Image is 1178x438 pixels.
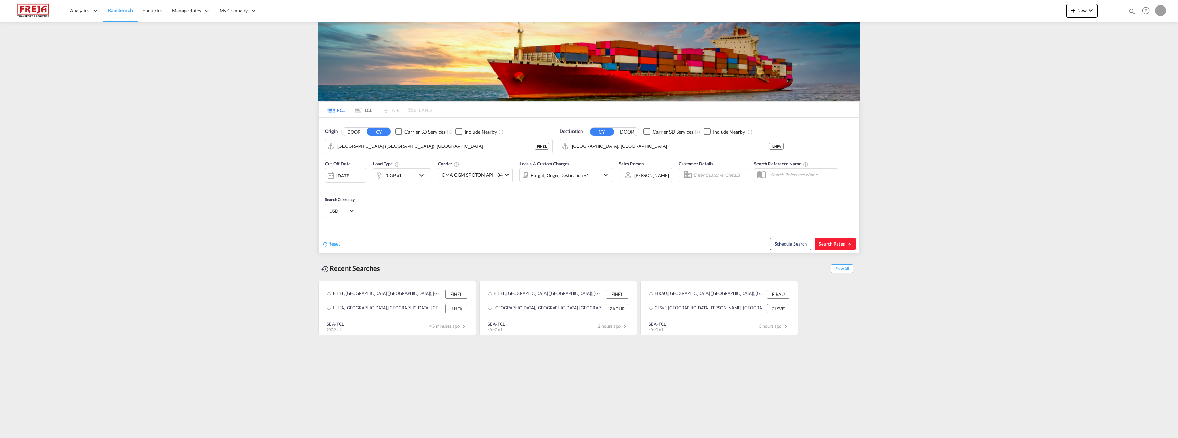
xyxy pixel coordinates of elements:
span: Enquiries [142,8,162,13]
recent-search-card: FIHEL, [GEOGRAPHIC_DATA] ([GEOGRAPHIC_DATA]), [GEOGRAPHIC_DATA], [GEOGRAPHIC_DATA], [GEOGRAPHIC_D... [479,281,637,335]
span: My Company [220,7,248,14]
div: 20GP x1icon-chevron-down [373,168,431,182]
div: SEA-FCL [649,321,666,327]
span: Help [1140,5,1152,16]
div: SEA-FCL [327,321,344,327]
md-icon: Your search will be saved by the below given name [803,162,809,167]
md-icon: icon-chevron-down [417,171,429,179]
md-icon: Unchecked: Ignores neighbouring ports when fetching rates.Checked : Includes neighbouring ports w... [747,129,753,135]
div: icon-magnify [1128,8,1136,18]
div: Include Nearby [465,128,497,135]
div: ILHFA [445,304,467,313]
div: CLSVE, San Vicente, BI, Chile, South America, Americas [649,304,765,313]
md-icon: icon-refresh [322,241,328,247]
md-checkbox: Checkbox No Ink [455,128,497,135]
button: Note: By default Schedule search will only considerorigin ports, destination ports and cut off da... [770,238,811,250]
md-icon: icon-information-outline [394,162,400,167]
div: J [1155,5,1166,16]
div: ZADUR, Durban, South Africa, Southern Africa, Africa [488,304,604,313]
span: Show All [831,264,853,273]
div: ILHFA [769,143,784,150]
md-select: Sales Person: Jarkko Lamminpaa [634,170,670,180]
recent-search-card: FIRAU, [GEOGRAPHIC_DATA] ([GEOGRAPHIC_DATA]), [GEOGRAPHIC_DATA], [GEOGRAPHIC_DATA], [GEOGRAPHIC_D... [640,281,798,335]
img: LCL+%26+FCL+BACKGROUND.png [318,22,860,101]
div: [PERSON_NAME] [634,173,669,178]
span: 40HC x 1 [488,327,502,332]
span: Reset [328,241,340,247]
md-icon: Unchecked: Search for CY (Container Yard) services for all selected carriers.Checked : Search for... [695,129,700,135]
span: Origin [325,128,337,135]
div: FIRAU, Raumo (Rauma), Finland, Northern Europe, Europe [649,290,765,299]
span: 20GP x 1 [327,327,341,332]
md-icon: icon-chevron-down [602,171,610,179]
md-tab-item: FCL [322,102,350,117]
md-checkbox: Checkbox No Ink [395,128,445,135]
span: Customer Details [679,161,713,166]
button: DOOR [615,128,639,136]
md-pagination-wrapper: Use the left and right arrow keys to navigate between tabs [322,102,432,117]
span: 2 hours ago [598,323,629,329]
span: Locals & Custom Charges [519,161,569,166]
span: Rate Search [108,7,133,13]
div: FIRAU [767,290,789,299]
md-checkbox: Checkbox No Ink [704,128,745,135]
input: Search by Port [572,141,769,151]
md-datepicker: Select [325,182,330,191]
md-icon: icon-plus 400-fg [1069,6,1077,14]
div: [DATE] [325,168,366,183]
recent-search-card: FIHEL, [GEOGRAPHIC_DATA] ([GEOGRAPHIC_DATA]), [GEOGRAPHIC_DATA], [GEOGRAPHIC_DATA], [GEOGRAPHIC_D... [318,281,476,335]
md-icon: Unchecked: Ignores neighbouring ports when fetching rates.Checked : Includes neighbouring ports w... [498,129,504,135]
div: [DATE] [336,173,350,179]
md-icon: icon-chevron-right [781,322,790,330]
span: 3 hours ago [759,323,790,329]
div: FIHEL [445,290,467,299]
div: 20GP x1 [384,171,402,180]
md-icon: icon-magnify [1128,8,1136,15]
div: Freight Origin Destination Factory Stuffing [531,171,589,180]
div: Origin DOOR CY Checkbox No InkUnchecked: Search for CY (Container Yard) services for all selected... [319,118,859,253]
div: CLSVE [767,304,789,313]
div: FIHEL, Helsinki (Helsingfors), Finland, Northern Europe, Europe [327,290,443,299]
span: Search Currency [325,197,355,202]
img: 586607c025bf11f083711d99603023e7.png [10,3,57,18]
div: icon-refreshReset [322,240,340,248]
input: Enter Customer Details [693,170,745,180]
span: Search Reference Name [754,161,809,166]
button: icon-plus 400-fgNewicon-chevron-down [1066,4,1098,18]
span: Destination [560,128,583,135]
button: DOOR [342,128,366,136]
div: Carrier SD Services [653,128,693,135]
div: Recent Searches [318,261,383,276]
md-input-container: Haifa, ILHFA [560,139,787,153]
span: Search Rates [819,241,852,247]
md-icon: icon-chevron-right [460,322,468,330]
input: Search by Port [337,141,535,151]
span: Carrier [438,161,459,166]
md-icon: Unchecked: Search for CY (Container Yard) services for all selected carriers.Checked : Search for... [447,129,452,135]
md-icon: icon-chevron-down [1087,6,1095,14]
button: Search Ratesicon-arrow-right [815,238,856,250]
span: Cut Off Date [325,161,351,166]
div: ILHFA, Haifa, Israel, Levante, Middle East [327,304,443,313]
div: Include Nearby [713,128,745,135]
md-icon: icon-backup-restore [321,265,329,273]
md-icon: icon-chevron-right [621,322,629,330]
button: CY [367,128,391,136]
md-select: Select Currency: $ USDUnited States Dollar [329,206,355,216]
div: FIHEL [535,143,549,150]
div: Carrier SD Services [404,128,445,135]
md-input-container: Helsinki (Helsingfors), FIHEL [325,139,552,153]
span: 45 minutes ago [429,323,468,329]
md-icon: icon-arrow-right [847,242,852,247]
span: 40HC x 1 [649,327,663,332]
md-checkbox: Checkbox No Ink [643,128,693,135]
span: USD [329,208,349,214]
span: Sales Person [619,161,644,166]
span: Manage Rates [172,7,201,14]
div: Freight Origin Destination Factory Stuffingicon-chevron-down [519,168,612,182]
div: Help [1140,5,1155,17]
button: CY [590,128,614,136]
div: ZADUR [606,304,628,313]
div: FIHEL [606,290,628,299]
